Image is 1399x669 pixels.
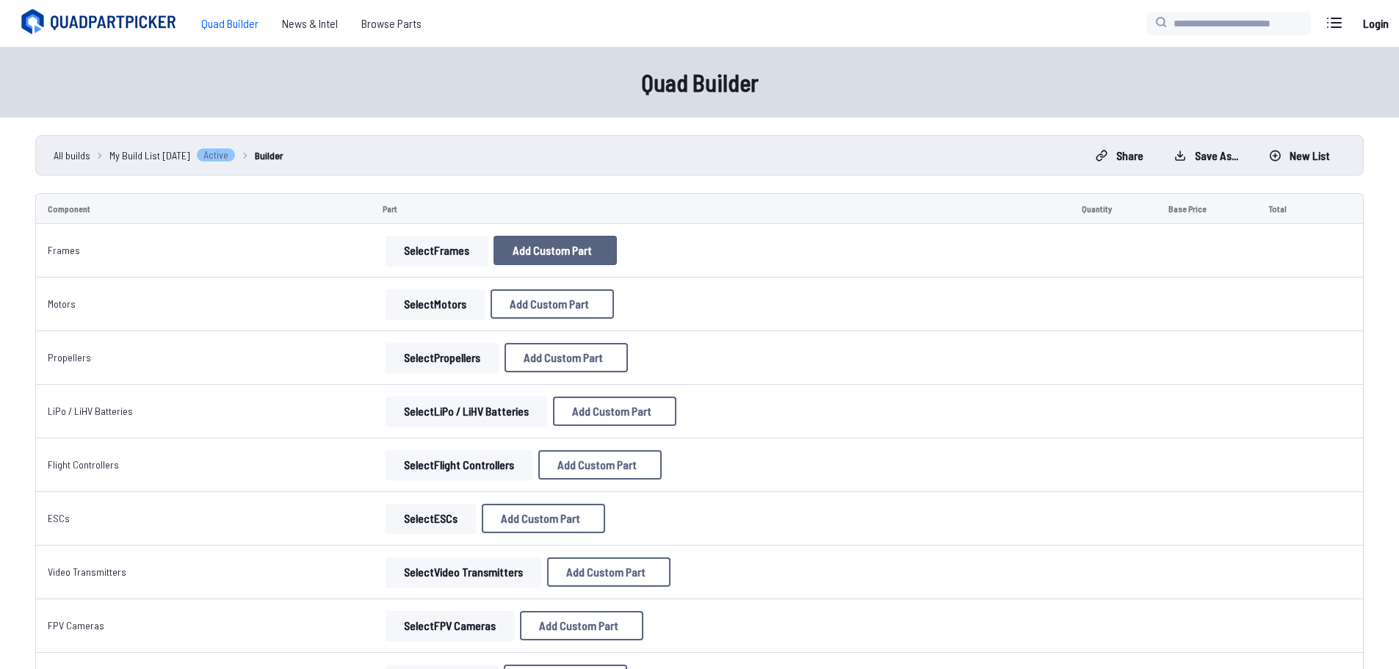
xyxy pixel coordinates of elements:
td: Part [371,193,1070,224]
span: Add Custom Part [524,352,603,364]
a: SelectESCs [383,504,479,533]
button: Add Custom Part [547,557,670,587]
span: Active [196,148,236,162]
a: Quad Builder [189,9,270,38]
h1: Quad Builder [230,65,1170,100]
button: Save as... [1162,144,1251,167]
a: SelectMotors [383,289,488,319]
a: Flight Controllers [48,458,119,471]
button: SelectFPV Cameras [386,611,514,640]
a: SelectPropellers [383,343,502,372]
button: Add Custom Part [520,611,643,640]
a: All builds [54,148,90,163]
a: SelectFPV Cameras [383,611,517,640]
a: ESCs [48,512,70,524]
button: Add Custom Part [482,504,605,533]
a: SelectFlight Controllers [383,450,535,480]
a: Browse Parts [350,9,433,38]
td: Base Price [1157,193,1257,224]
button: Add Custom Part [491,289,614,319]
a: SelectFrames [383,236,491,265]
button: SelectVideo Transmitters [386,557,541,587]
a: SelectLiPo / LiHV Batteries [383,397,550,426]
a: Login [1358,9,1393,38]
a: News & Intel [270,9,350,38]
a: Builder [255,148,283,163]
span: My Build List [DATE] [109,148,190,163]
a: Motors [48,297,76,310]
button: Share [1083,144,1156,167]
span: Add Custom Part [539,620,618,632]
span: Add Custom Part [501,513,580,524]
a: FPV Cameras [48,619,104,632]
button: SelectLiPo / LiHV Batteries [386,397,547,426]
button: Add Custom Part [553,397,676,426]
button: SelectPropellers [386,343,499,372]
button: SelectESCs [386,504,476,533]
button: Add Custom Part [538,450,662,480]
td: Component [35,193,371,224]
button: Add Custom Part [494,236,617,265]
td: Total [1257,193,1324,224]
a: SelectVideo Transmitters [383,557,544,587]
button: Add Custom Part [505,343,628,372]
button: SelectFrames [386,236,488,265]
a: My Build List [DATE]Active [109,148,236,163]
a: LiPo / LiHV Batteries [48,405,133,417]
a: Video Transmitters [48,565,126,578]
a: Frames [48,244,80,256]
button: SelectMotors [386,289,485,319]
button: New List [1257,144,1342,167]
span: Add Custom Part [566,566,646,578]
a: Propellers [48,351,91,364]
span: Add Custom Part [572,405,651,417]
span: Add Custom Part [513,245,592,256]
span: Add Custom Part [557,459,637,471]
span: Add Custom Part [510,298,589,310]
td: Quantity [1070,193,1157,224]
button: SelectFlight Controllers [386,450,532,480]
